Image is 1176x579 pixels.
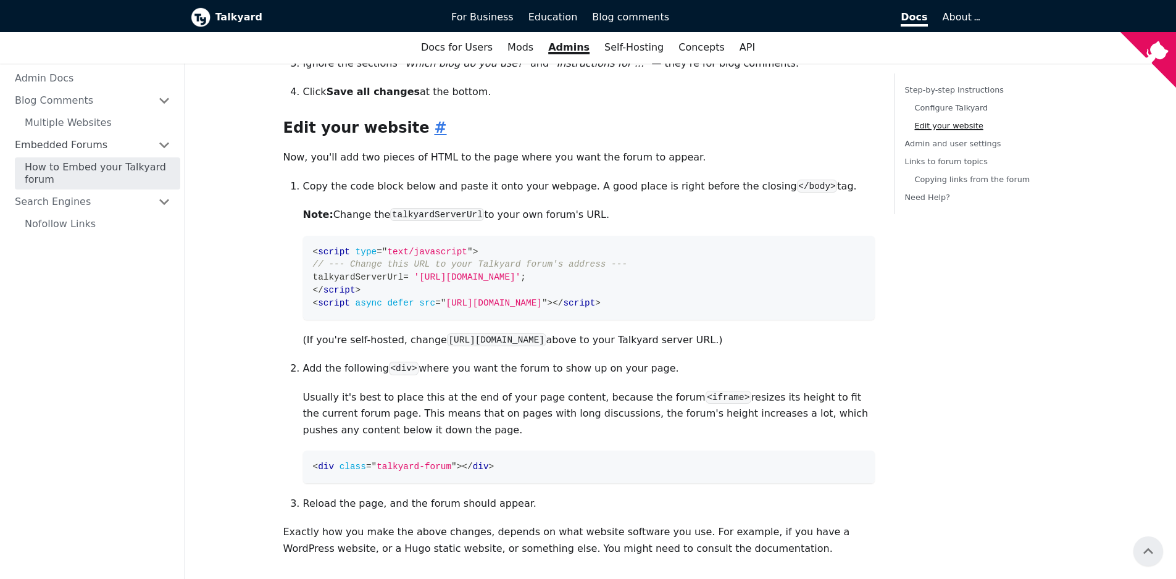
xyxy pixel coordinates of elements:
span: </ [313,285,323,295]
span: </ [462,462,472,472]
strong: Save all changes [327,86,420,98]
p: Copy the code block below and paste it onto your webpage. A good place is right before the closin... [303,178,875,194]
b: Talkyard [215,9,435,25]
span: Education [528,11,578,23]
p: Reload the page, and the forum should appear. [303,496,875,512]
span: // --- Change this URL to your Talkyard forum's address --- [313,259,628,269]
a: Copying links from the forum [915,175,1030,185]
a: API [732,37,762,58]
code: [URL][DOMAIN_NAME] [447,333,546,346]
span: '[URL][DOMAIN_NAME]' [414,272,521,282]
span: < [313,247,319,257]
span: src [419,298,435,308]
span: defer [387,298,414,308]
span: > [457,462,462,472]
span: class [340,462,366,472]
a: Docs for Users [414,37,500,58]
a: Self-Hosting [597,37,671,58]
span: talkyardServerUrl [313,272,404,282]
code: <iframe> [706,391,751,404]
strong: Note: [303,209,333,220]
a: Admin Docs [5,69,180,88]
a: How to Embed your Talkyard forum [15,157,180,190]
a: Embedded Forums [5,135,180,155]
span: < [313,298,319,308]
span: = [403,272,409,282]
h3: Edit your website [283,119,875,137]
p: Change the to your own forum's URL. [303,207,875,223]
p: Add the following where you want the forum to show up on your page. [303,360,875,377]
a: Education [521,7,585,28]
span: script [318,298,350,308]
p: Usually it's best to place this at the end of your page content, because the forum resizes its he... [303,389,875,438]
a: ​ [429,119,446,136]
span: script [323,285,356,295]
button: Scroll back to top [1133,536,1163,566]
span: </ [553,298,563,308]
span: > [489,462,494,472]
a: Step-by-step instructions [905,85,1004,94]
span: > [473,247,478,257]
span: " [467,247,473,257]
p: Exactly how you make the above changes, depends on what website software you use. For example, if... [283,524,875,557]
a: For Business [444,7,521,28]
a: Edit your website [915,121,983,130]
code: <div> [389,362,419,375]
span: script [318,247,350,257]
span: " [372,462,377,472]
span: = [366,462,372,472]
span: < [313,462,319,472]
em: Which blog do you use? [405,57,522,69]
span: [URL][DOMAIN_NAME] [446,298,541,308]
span: Docs [901,11,927,27]
img: Talkyard logo [191,7,211,27]
span: > [356,285,361,295]
p: Now, you'll add two pieces of HTML to the page where you want the forum to appear. [283,149,875,165]
a: Admins [541,37,597,58]
span: For Business [451,11,514,23]
a: Concepts [671,37,732,58]
span: div [318,462,334,472]
span: type [356,247,377,257]
span: " [382,247,388,257]
span: text/javascript [387,247,467,257]
span: = [377,247,382,257]
a: Docs [677,7,935,28]
em: Instructions for ... [557,57,644,69]
p: Click at the bottom. [303,84,875,100]
code: </body> [797,180,838,193]
a: Configure Talkyard [915,103,988,112]
span: > [595,298,601,308]
a: About [943,11,978,23]
a: Blog comments [585,7,677,28]
a: Links to forum topics [905,157,988,166]
span: ; [520,272,526,282]
p: Ignore the sections " " and " " — they're for blog comments. [303,56,875,72]
code: talkyardServerUrl [390,208,484,221]
span: " [441,298,446,308]
span: talkyard-forum [377,462,451,472]
a: Multiple Websites [15,113,180,133]
span: div [473,462,489,472]
a: Blog Comments [5,91,180,110]
a: Talkyard logoTalkyard [191,7,435,27]
a: Mods [500,37,541,58]
p: (If you're self-hosted, change above to your Talkyard server URL.) [303,332,875,348]
span: " [542,298,548,308]
span: " [451,462,457,472]
a: Admin and user settings [905,139,1001,148]
span: = [435,298,441,308]
a: Nofollow Links [15,214,180,234]
span: script [563,298,595,308]
a: Search Engines [5,192,180,212]
span: async [356,298,382,308]
span: > [548,298,553,308]
a: Need Help? [905,193,950,202]
span: Blog comments [592,11,669,23]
